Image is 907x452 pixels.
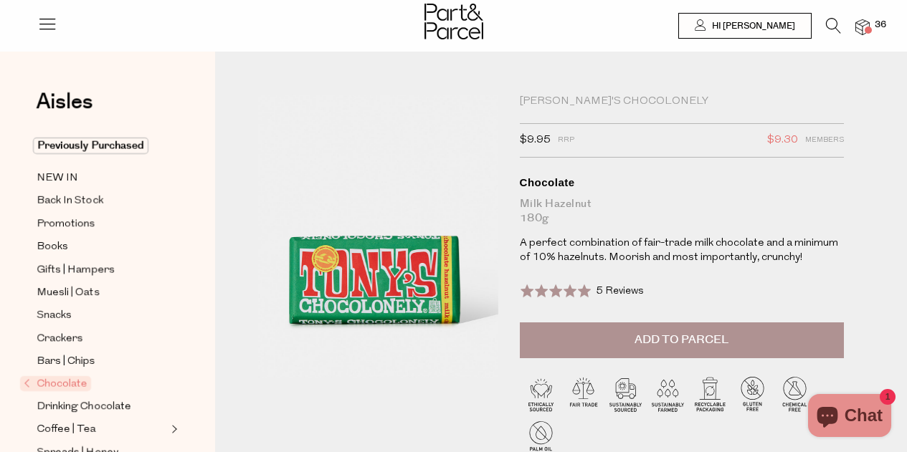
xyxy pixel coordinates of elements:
[37,138,167,155] a: Previously Purchased
[520,197,845,226] div: Milk Hazelnut 180g
[647,372,689,415] img: P_P-ICONS-Live_Bec_V11_Sustainable_Farmed.svg
[562,372,604,415] img: P_P-ICONS-Live_Bec_V11_Fair_Trade.svg
[520,175,845,190] div: Chocolate
[20,376,91,391] span: Chocolate
[558,131,574,150] span: RRP
[520,322,845,358] button: Add to Parcel
[520,95,845,109] div: [PERSON_NAME]'s Chocolonely
[37,353,95,370] span: Bars | Chips
[37,192,167,210] a: Back In Stock
[774,372,816,415] img: P_P-ICONS-Live_Bec_V11_Chemical_Free.svg
[37,170,78,187] span: NEW IN
[37,307,72,324] span: Snacks
[689,372,731,415] img: P_P-ICONS-Live_Bec_V11_Recyclable_Packaging.svg
[678,13,812,39] a: Hi [PERSON_NAME]
[520,236,845,265] p: A perfect combination of fair-trade milk chocolate and a minimum of 10% hazelnuts. Moorish and mo...
[37,261,167,279] a: Gifts | Hampers
[37,193,103,210] span: Back In Stock
[258,95,498,378] img: Chocolate
[635,332,728,348] span: Add to Parcel
[24,375,167,393] a: Chocolate
[37,261,115,279] span: Gifts | Hampers
[37,352,167,370] a: Bars | Chips
[37,398,131,415] span: Drinking Chocolate
[36,91,93,127] a: Aisles
[767,131,798,150] span: $9.30
[855,19,870,34] a: 36
[520,131,551,150] span: $9.95
[871,19,890,32] span: 36
[37,284,100,302] span: Muesli | Oats
[805,131,844,150] span: Members
[804,394,896,441] inbox-online-store-chat: Shopify online store chat
[37,238,167,256] a: Books
[37,330,167,347] a: Crackers
[37,398,167,415] a: Drinking Chocolate
[520,372,562,415] img: P_P-ICONS-Live_Bec_V11_Ethically_Sourced.svg
[37,216,95,233] span: Promotions
[168,420,178,438] button: Expand/Collapse Coffee | Tea
[37,215,167,233] a: Promotions
[596,286,644,297] span: 5 Reviews
[37,307,167,324] a: Snacks
[731,372,774,415] img: P_P-ICONS-Live_Bec_V11_Gluten_Free.svg
[37,420,167,438] a: Coffee | Tea
[424,4,483,39] img: Part&Parcel
[37,169,167,187] a: NEW IN
[33,138,148,154] span: Previously Purchased
[708,20,795,32] span: Hi [PERSON_NAME]
[37,284,167,302] a: Muesli | Oats
[604,372,647,415] img: P_P-ICONS-Live_Bec_V11_Sustainable_Sourced.svg
[37,421,96,438] span: Coffee | Tea
[37,239,68,256] span: Books
[37,330,83,347] span: Crackers
[36,86,93,117] span: Aisles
